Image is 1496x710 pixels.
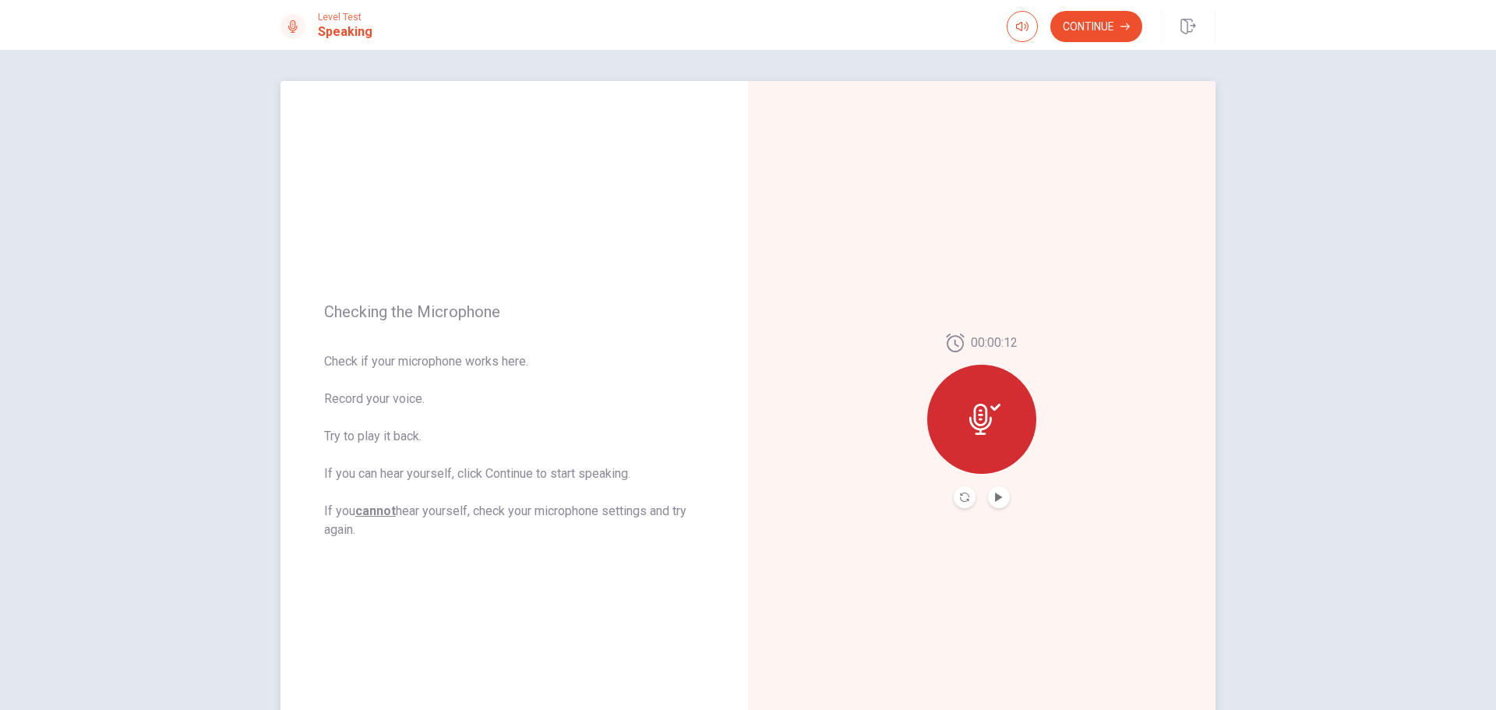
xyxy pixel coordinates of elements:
[355,503,396,518] u: cannot
[318,12,372,23] span: Level Test
[988,486,1010,508] button: Play Audio
[1050,11,1142,42] button: Continue
[324,352,704,539] span: Check if your microphone works here. Record your voice. Try to play it back. If you can hear your...
[954,486,976,508] button: Record Again
[318,23,372,41] h1: Speaking
[324,302,704,321] span: Checking the Microphone
[971,334,1018,352] span: 00:00:12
